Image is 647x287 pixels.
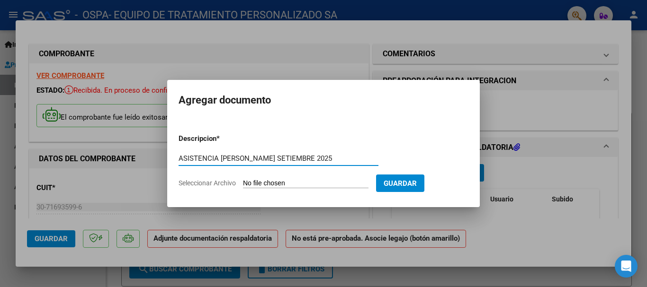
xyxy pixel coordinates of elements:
span: Seleccionar Archivo [179,179,236,187]
button: Guardar [376,174,424,192]
span: Guardar [384,179,417,188]
p: Descripcion [179,133,266,144]
h2: Agregar documento [179,91,468,109]
div: Open Intercom Messenger [615,255,638,278]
